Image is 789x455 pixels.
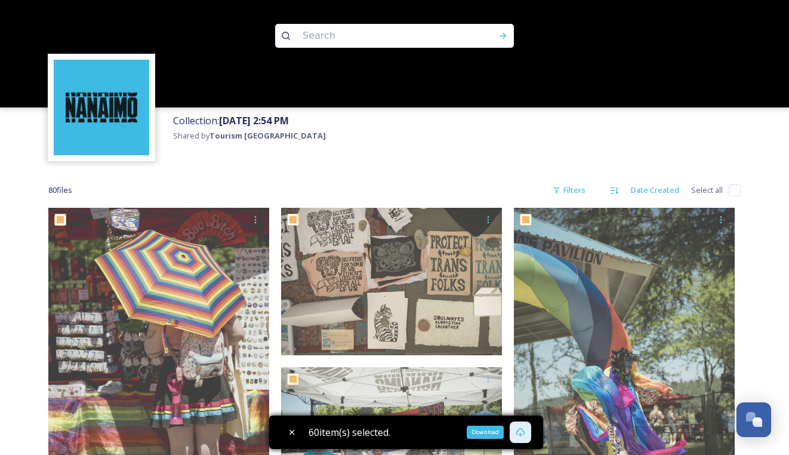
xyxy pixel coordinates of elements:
[281,208,502,355] img: Nan Pride 25_302.jpg
[547,179,591,202] div: Filters
[309,425,390,439] span: 60 item(s) selected.
[54,60,149,155] img: tourism_nanaimo_logo.jpeg
[219,114,289,127] strong: [DATE] 2:54 PM
[297,23,460,49] input: Search
[625,179,685,202] div: Date Created
[736,402,771,437] button: Open Chat
[691,185,723,196] span: Select all
[209,130,326,141] strong: Tourism [GEOGRAPHIC_DATA]
[467,426,504,439] div: Download
[173,130,326,141] span: Shared by
[48,185,72,196] span: 80 file s
[173,114,289,127] span: Collection:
